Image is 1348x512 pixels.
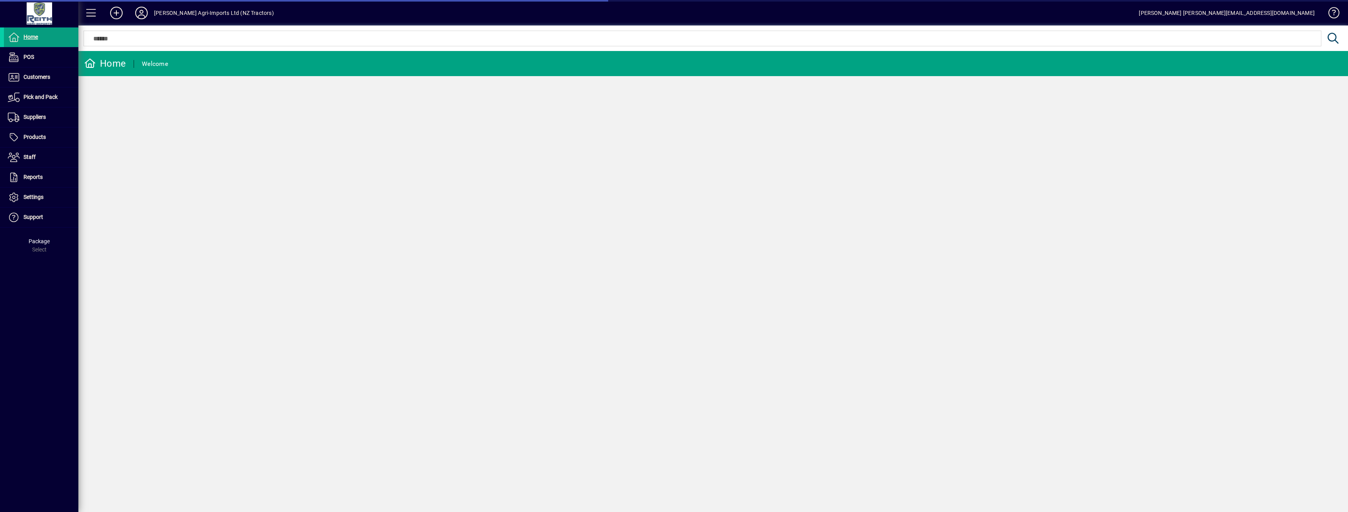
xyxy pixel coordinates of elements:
[24,34,38,40] span: Home
[129,6,154,20] button: Profile
[104,6,129,20] button: Add
[29,238,50,244] span: Package
[154,7,274,19] div: [PERSON_NAME] Agri-Imports Ltd (NZ Tractors)
[24,214,43,220] span: Support
[84,57,126,70] div: Home
[4,148,78,167] a: Staff
[24,74,50,80] span: Customers
[24,134,46,140] span: Products
[4,47,78,67] a: POS
[142,58,168,70] div: Welcome
[24,154,36,160] span: Staff
[4,168,78,187] a: Reports
[4,87,78,107] a: Pick and Pack
[24,194,43,200] span: Settings
[4,108,78,127] a: Suppliers
[4,128,78,147] a: Products
[4,188,78,207] a: Settings
[1139,7,1315,19] div: [PERSON_NAME] [PERSON_NAME][EMAIL_ADDRESS][DOMAIN_NAME]
[24,94,58,100] span: Pick and Pack
[4,208,78,227] a: Support
[24,174,43,180] span: Reports
[24,114,46,120] span: Suppliers
[24,54,34,60] span: POS
[4,67,78,87] a: Customers
[1323,2,1338,27] a: Knowledge Base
